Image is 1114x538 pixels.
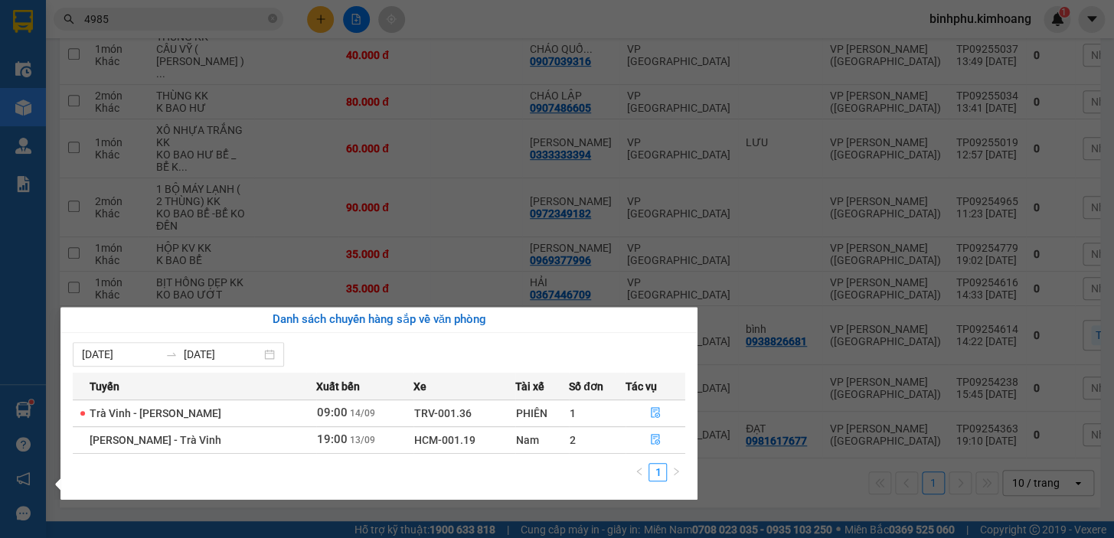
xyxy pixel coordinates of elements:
[165,348,178,360] span: swap-right
[516,405,568,422] div: PHIÊN
[650,407,661,419] span: file-done
[516,432,568,448] div: Nam
[68,106,77,122] span: 0
[6,68,122,83] span: 0906256720 -
[51,8,178,23] strong: BIÊN NHẬN GỬI HÀNG
[414,434,475,446] span: HCM-001.19
[184,346,261,363] input: Đến ngày
[570,407,576,419] span: 1
[350,435,375,445] span: 13/09
[626,428,684,452] button: file-done
[569,378,603,395] span: Số đơn
[671,467,681,476] span: right
[6,51,224,66] p: NHẬN:
[649,464,666,481] a: 1
[6,30,224,44] p: GỬI:
[165,348,178,360] span: to
[316,378,360,395] span: Xuất bến
[648,463,667,481] li: 1
[317,432,348,446] span: 19:00
[82,68,122,83] span: TRUNG
[630,463,648,481] button: left
[667,463,685,481] li: Next Page
[317,406,348,419] span: 09:00
[667,463,685,481] button: right
[90,378,119,395] span: Tuyến
[5,106,64,122] span: Cước rồi:
[350,408,375,419] span: 14/09
[6,85,37,99] span: GIAO:
[626,378,657,395] span: Tác vụ
[31,30,194,44] span: VP [GEOGRAPHIC_DATA] -
[626,401,684,426] button: file-done
[630,463,648,481] li: Previous Page
[82,346,159,363] input: Từ ngày
[414,407,472,419] span: TRV-001.36
[413,378,426,395] span: Xe
[175,30,194,44] span: ĐỘ
[90,407,221,419] span: Trà Vinh - [PERSON_NAME]
[515,378,544,395] span: Tài xế
[570,434,576,446] span: 2
[650,434,661,446] span: file-done
[73,311,685,329] div: Danh sách chuyến hàng sắp về văn phòng
[635,467,644,476] span: left
[90,434,221,446] span: [PERSON_NAME] - Trà Vinh
[43,51,134,66] span: Bến xe Miền Tây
